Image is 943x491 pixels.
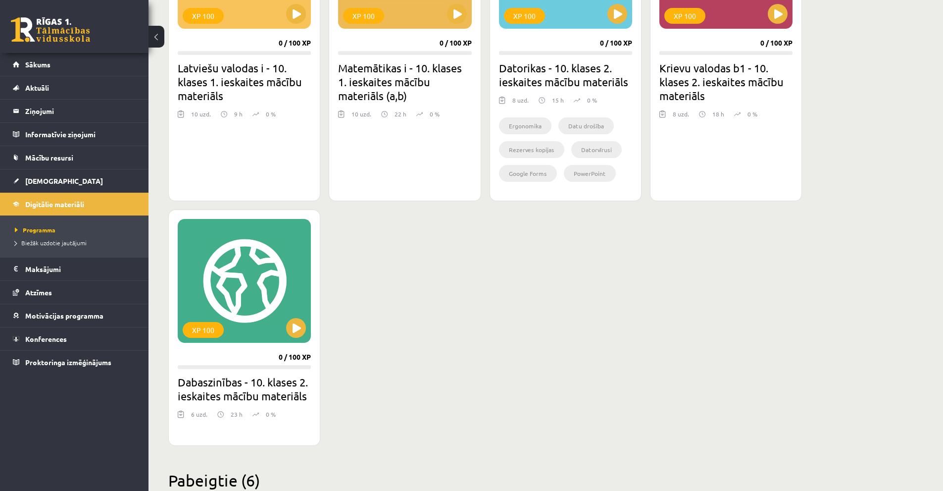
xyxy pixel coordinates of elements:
span: [DEMOGRAPHIC_DATA] [25,176,103,185]
div: 10 uzd. [351,109,371,124]
a: Proktoringa izmēģinājums [13,351,136,374]
a: Sākums [13,53,136,76]
h2: Datorikas - 10. klases 2. ieskaites mācību materiāls [499,61,632,89]
h2: Pabeigtie (6) [168,471,802,490]
a: [DEMOGRAPHIC_DATA] [13,169,136,192]
a: Mācību resursi [13,146,136,169]
legend: Informatīvie ziņojumi [25,123,136,146]
p: 0 % [430,109,440,118]
span: Biežāk uzdotie jautājumi [15,239,87,247]
span: Digitālie materiāli [25,200,84,209]
li: Ergonomika [499,117,551,134]
a: Biežāk uzdotie jautājumi [15,238,139,247]
a: Programma [15,225,139,234]
a: Atzīmes [13,281,136,304]
a: Rīgas 1. Tālmācības vidusskola [11,17,90,42]
p: 23 h [231,410,243,419]
li: Datu drošība [558,117,614,134]
div: 8 uzd. [673,109,689,124]
div: XP 100 [504,8,545,24]
p: 0 % [747,109,757,118]
span: Sākums [25,60,50,69]
p: 0 % [266,410,276,419]
p: 0 % [266,109,276,118]
a: Maksājumi [13,258,136,280]
div: 10 uzd. [191,109,211,124]
div: XP 100 [343,8,384,24]
span: Aktuāli [25,83,49,92]
div: 8 uzd. [512,96,529,110]
h2: Krievu valodas b1 - 10. klases 2. ieskaites mācību materiāls [659,61,793,103]
p: 22 h [395,109,406,118]
a: Ziņojumi [13,100,136,122]
li: Rezerves kopijas [499,141,564,158]
p: 0 % [587,96,597,105]
legend: Maksājumi [25,258,136,280]
li: Datorvīrusi [571,141,622,158]
p: 9 h [234,109,243,118]
h2: Latviešu valodas i - 10. klases 1. ieskaites mācību materiāls [178,61,311,103]
a: Digitālie materiāli [13,193,136,216]
li: Google Forms [499,165,557,182]
a: Motivācijas programma [13,304,136,327]
div: XP 100 [183,322,224,338]
a: Informatīvie ziņojumi [13,123,136,146]
li: PowerPoint [564,165,616,182]
div: XP 100 [664,8,705,24]
legend: Ziņojumi [25,100,136,122]
div: 6 uzd. [191,410,207,425]
p: 18 h [712,109,724,118]
div: XP 100 [183,8,224,24]
a: Konferences [13,327,136,350]
span: Mācību resursi [25,153,73,162]
a: Aktuāli [13,76,136,99]
span: Programma [15,226,55,234]
span: Atzīmes [25,288,52,297]
p: 15 h [552,96,564,105]
h2: Dabaszinības - 10. klases 2. ieskaites mācību materiāls [178,375,311,403]
span: Proktoringa izmēģinājums [25,358,111,367]
h2: Matemātikas i - 10. klases 1. ieskaites mācību materiāls (a,b) [338,61,471,103]
span: Konferences [25,334,67,343]
span: Motivācijas programma [25,311,103,320]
